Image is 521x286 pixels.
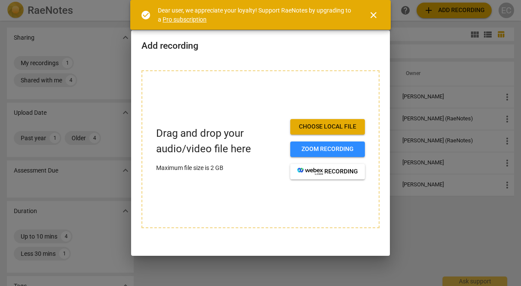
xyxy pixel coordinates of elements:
[163,16,207,23] a: Pro subscription
[156,163,283,173] p: Maximum file size is 2 GB
[141,41,380,51] h2: Add recording
[297,167,358,176] span: recording
[297,145,358,154] span: Zoom recording
[141,10,151,20] span: check_circle
[156,126,283,156] p: Drag and drop your audio/video file here
[363,5,384,25] button: Close
[290,141,365,157] button: Zoom recording
[290,164,365,179] button: recording
[297,123,358,131] span: Choose local file
[158,6,353,24] div: Dear user, we appreciate your loyalty! Support RaeNotes by upgrading to a
[368,10,379,20] span: close
[290,119,365,135] button: Choose local file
